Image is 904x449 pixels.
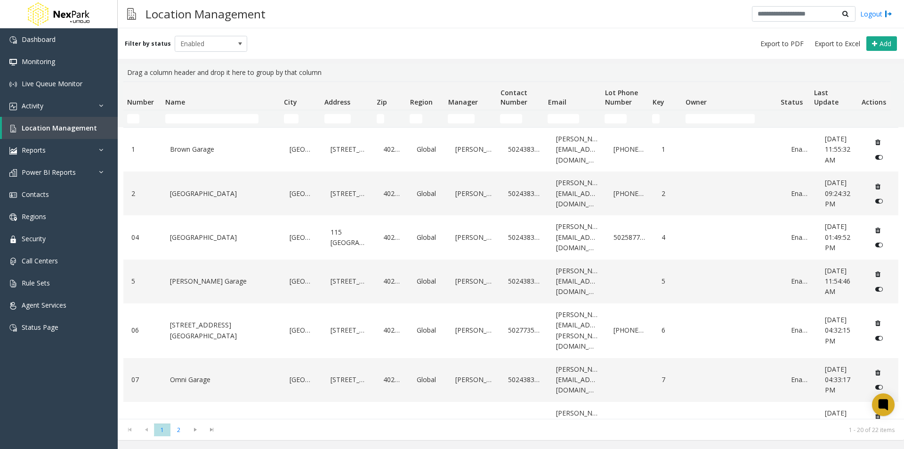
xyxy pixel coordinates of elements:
[168,416,276,431] a: Riverfront Garage
[414,274,442,289] a: Global
[871,135,886,150] button: Delete
[554,175,600,212] a: [PERSON_NAME][EMAIL_ADDRESS][DOMAIN_NAME]
[328,323,370,338] a: [STREET_ADDRESS]
[789,416,811,431] a: Enabled
[686,98,707,106] span: Owner
[123,110,161,127] td: Number Filter
[871,281,888,296] button: Disable
[659,274,681,289] a: 5
[9,81,17,88] img: 'icon'
[22,168,76,177] span: Power BI Reports
[22,190,49,199] span: Contacts
[554,219,600,255] a: [PERSON_NAME][EMAIL_ADDRESS][DOMAIN_NAME]
[118,82,904,419] div: Data table
[860,9,892,19] a: Logout
[871,380,888,395] button: Disable
[127,114,139,123] input: Number Filter
[324,114,351,123] input: Address Filter
[554,406,600,442] a: [PERSON_NAME][EMAIL_ADDRESS][DOMAIN_NAME]
[823,312,859,349] a: [DATE] 04:32:15 PM
[871,237,888,253] button: Disable
[381,274,403,289] a: 40202
[777,110,810,127] td: Status Filter
[22,301,66,310] span: Agent Services
[377,98,387,106] span: Zip
[373,110,406,127] td: Zip Filter
[129,372,156,387] a: 07
[168,186,276,201] a: [GEOGRAPHIC_DATA]
[506,323,542,338] a: 5027735282
[321,110,373,127] td: Address Filter
[548,114,579,123] input: Email Filter
[825,365,850,395] span: [DATE] 04:33:17 PM
[22,234,46,243] span: Security
[414,416,442,431] a: Global
[284,98,297,106] span: City
[453,372,494,387] a: [PERSON_NAME]
[287,186,317,201] a: [GEOGRAPHIC_DATA]
[406,110,444,127] td: Region Filter
[810,110,857,127] td: Last Update Filter
[611,230,648,245] a: 5025877275
[9,169,17,177] img: 'icon'
[506,142,542,157] a: 5024383545
[165,98,185,106] span: Name
[554,362,600,398] a: [PERSON_NAME][EMAIL_ADDRESS][DOMAIN_NAME]
[381,186,403,201] a: 40202
[129,142,156,157] a: 1
[9,191,17,199] img: 'icon'
[414,372,442,387] a: Global
[871,150,888,165] button: Disable
[453,416,494,431] a: [PERSON_NAME]
[825,178,850,208] span: [DATE] 09:24:32 PM
[611,323,648,338] a: [PHONE_NUMBER]
[414,323,442,338] a: Global
[659,372,681,387] a: 7
[9,213,17,221] img: 'icon'
[777,82,810,110] th: Status
[825,315,850,345] span: [DATE] 04:32:15 PM
[760,39,804,49] span: Export to PDF
[123,64,898,82] div: Drag a column header and drop it here to group by that column
[823,219,859,255] a: [DATE] 01:49:52 PM
[22,278,50,287] span: Rule Sets
[815,39,860,49] span: Export to Excel
[605,114,626,123] input: Lot Phone Number Filter
[9,125,17,132] img: 'icon'
[170,424,187,436] span: Page 2
[871,267,886,282] button: Delete
[381,142,403,157] a: 40202
[611,186,648,201] a: [PHONE_NUMBER]
[500,114,522,123] input: Contact Number Filter
[823,362,859,398] a: [DATE] 04:33:17 PM
[414,230,442,245] a: Global
[648,110,682,127] td: Key Filter
[127,2,136,25] img: pageIcon
[880,39,891,48] span: Add
[506,372,542,387] a: 5024383545
[866,36,897,51] button: Add
[659,230,681,245] a: 4
[328,416,370,431] a: [STREET_ADDRESS]
[823,263,859,300] a: [DATE] 11:54:46 AM
[789,323,811,338] a: Enabled
[22,79,82,88] span: Live Queue Monitor
[22,212,46,221] span: Regions
[129,274,156,289] a: 5
[659,323,681,338] a: 6
[287,372,317,387] a: [GEOGRAPHIC_DATA]
[659,416,681,431] a: 8
[141,2,270,25] h3: Location Management
[605,88,638,106] span: Lot Phone Number
[496,110,544,127] td: Contact Number Filter
[22,146,46,155] span: Reports
[203,423,220,436] span: Go to the last page
[22,57,55,66] span: Monitoring
[506,274,542,289] a: 5024383545
[757,37,807,50] button: Export to PDF
[129,230,156,245] a: 04
[328,274,370,289] a: [STREET_ADDRESS]
[381,416,403,431] a: 40202
[9,236,17,243] img: 'icon'
[823,131,859,168] a: [DATE] 11:55:32 AM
